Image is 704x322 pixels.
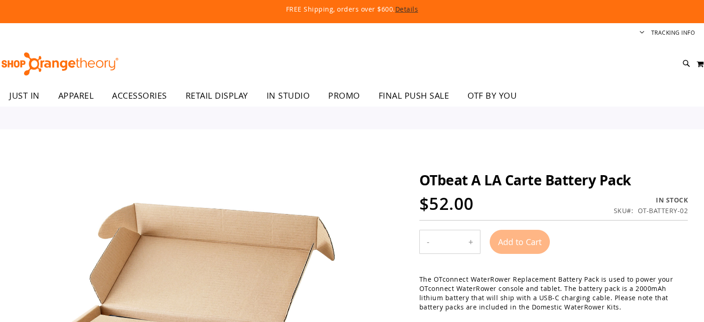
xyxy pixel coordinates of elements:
[458,85,526,107] a: OTF BY YOU
[267,85,310,106] span: IN STUDIO
[614,206,634,215] strong: SKU
[369,85,459,107] a: FINAL PUSH SALE
[419,192,474,215] span: $52.00
[419,170,631,189] span: OTbeat A LA Carte Battery Pack
[467,85,517,106] span: OTF BY YOU
[379,85,449,106] span: FINAL PUSH SALE
[49,85,103,107] a: APPAREL
[9,85,40,106] span: JUST IN
[319,85,369,107] a: PROMO
[638,206,688,215] div: OT-BATTERY-02
[112,85,167,106] span: ACCESSORIES
[614,196,688,205] div: Availability
[176,85,257,107] a: RETAIL DISPLAY
[461,230,480,253] button: Increase product quantity
[257,85,319,106] a: IN STUDIO
[74,5,629,14] p: FREE Shipping, orders over $600.
[395,5,418,13] a: Details
[436,231,461,253] input: Product quantity
[651,29,695,37] a: Tracking Info
[328,85,360,106] span: PROMO
[186,85,248,106] span: RETAIL DISPLAY
[419,275,688,312] p: The OTconnect WaterRower Replacement Battery Pack is used to power your OTconnect WaterRower cons...
[656,196,688,204] span: In stock
[640,29,644,38] button: Account menu
[420,230,436,253] button: Decrease product quantity
[58,85,94,106] span: APPAREL
[103,85,176,107] a: ACCESSORIES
